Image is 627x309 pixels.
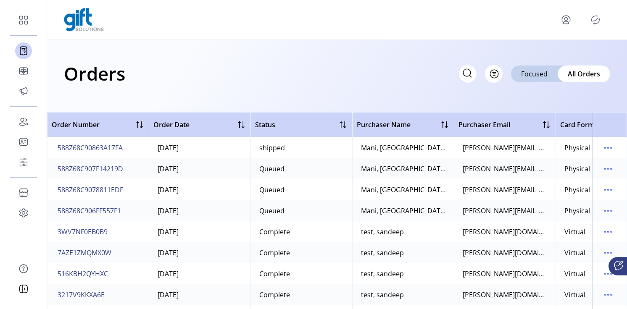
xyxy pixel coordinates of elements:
[558,65,610,82] div: All Orders
[601,204,615,217] button: menu
[259,206,285,216] div: Queued
[56,225,109,238] button: 3WV7NF0EB0B9
[564,143,590,153] div: Physical
[601,183,615,196] button: menu
[564,227,585,237] div: Virtual
[463,269,547,279] div: [PERSON_NAME][DOMAIN_NAME][EMAIL_ADDRESS][DOMAIN_NAME]
[58,248,111,258] span: 7AZE1ZMQMX0W
[601,225,615,238] button: menu
[564,269,585,279] div: Virtual
[259,185,285,195] div: Queued
[361,248,404,258] div: test, sandeep
[259,290,290,300] div: Complete
[511,65,558,82] div: Focused
[149,137,250,158] td: [DATE]
[58,206,121,216] span: 588Z68C906FF557F1
[56,288,106,301] button: 3217V9KKXA6E
[153,120,190,130] span: Order Date
[463,227,547,237] div: [PERSON_NAME][DOMAIN_NAME][EMAIL_ADDRESS][DOMAIN_NAME]
[255,120,275,130] span: Status
[564,185,590,195] div: Physical
[361,185,445,195] div: Mani, [GEOGRAPHIC_DATA]
[361,290,404,300] div: test, sandeep
[149,179,250,200] td: [DATE]
[521,69,548,79] span: Focused
[58,185,123,195] span: 588Z68C9078811EDF
[361,206,445,216] div: Mani, [GEOGRAPHIC_DATA]
[259,227,290,237] div: Complete
[564,248,585,258] div: Virtual
[64,8,104,31] img: logo
[601,288,615,301] button: menu
[149,263,250,284] td: [DATE]
[601,162,615,175] button: menu
[361,164,445,174] div: Mani, [GEOGRAPHIC_DATA]
[463,185,547,195] div: [PERSON_NAME][EMAIL_ADDRESS][DOMAIN_NAME]
[58,227,108,237] span: 3WV7NF0EB0B9
[56,141,124,154] button: 588Z68C90863A17FA
[259,164,285,174] div: Queued
[149,242,250,263] td: [DATE]
[58,164,123,174] span: 588Z68C907F14219D
[58,290,105,300] span: 3217V9KKXA6E
[463,206,547,216] div: [PERSON_NAME][EMAIL_ADDRESS][DOMAIN_NAME]
[463,290,547,300] div: [PERSON_NAME][DOMAIN_NAME][EMAIL_ADDRESS][DOMAIN_NAME]
[56,246,113,259] button: 7AZE1ZMQMX0W
[64,59,125,88] h1: Orders
[357,120,411,130] span: Purchaser Name
[601,267,615,280] button: menu
[58,143,123,153] span: 588Z68C90863A17FA
[463,164,547,174] div: [PERSON_NAME][EMAIL_ADDRESS][DOMAIN_NAME]
[259,143,285,153] div: shipped
[589,13,602,26] button: Publisher Panel
[564,206,590,216] div: Physical
[149,158,250,179] td: [DATE]
[361,227,404,237] div: test, sandeep
[56,162,125,175] button: 588Z68C907F14219D
[601,141,615,154] button: menu
[463,143,547,153] div: [PERSON_NAME][EMAIL_ADDRESS][DOMAIN_NAME]
[601,246,615,259] button: menu
[568,69,600,79] span: All Orders
[259,269,290,279] div: Complete
[58,269,108,279] span: 516KBH2QYHXC
[463,248,547,258] div: [PERSON_NAME][DOMAIN_NAME][EMAIL_ADDRESS][DOMAIN_NAME]
[564,164,590,174] div: Physical
[458,120,510,130] span: Purchaser Email
[361,143,445,153] div: Mani, [GEOGRAPHIC_DATA]
[149,221,250,242] td: [DATE]
[149,200,250,221] td: [DATE]
[56,183,125,196] button: 588Z68C9078811EDF
[259,248,290,258] div: Complete
[52,120,100,130] span: Order Number
[560,120,601,130] span: Card Format
[564,290,585,300] div: Virtual
[361,269,404,279] div: test, sandeep
[56,267,110,280] button: 516KBH2QYHXC
[56,204,123,217] button: 588Z68C906FF557F1
[485,65,503,83] button: Filter Button
[149,284,250,305] td: [DATE]
[559,13,573,26] button: menu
